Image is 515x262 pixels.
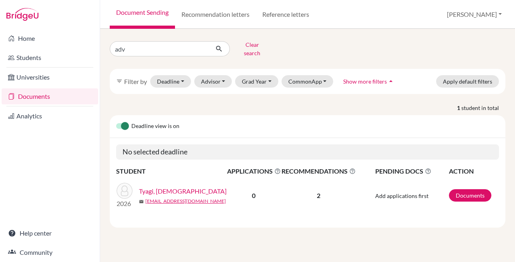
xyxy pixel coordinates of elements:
[110,41,209,56] input: Find student by name...
[131,122,179,131] span: Deadline view is on
[387,77,395,85] i: arrow_drop_up
[461,104,505,112] span: student in total
[2,30,98,46] a: Home
[282,166,356,176] span: RECOMMENDATIONS
[375,192,428,199] span: Add applications first
[2,244,98,260] a: Community
[124,78,147,85] span: Filter by
[235,75,278,88] button: Grad Year
[252,192,255,199] b: 0
[194,75,232,88] button: Advisor
[375,166,448,176] span: PENDING DOCS
[2,108,98,124] a: Analytics
[449,166,499,176] th: ACTION
[449,189,491,202] a: Documents
[116,144,499,160] h5: No selected deadline
[343,78,387,85] span: Show more filters
[116,166,227,176] th: STUDENT
[139,186,227,196] a: Tyagi, [DEMOGRAPHIC_DATA]
[2,50,98,66] a: Students
[336,75,402,88] button: Show more filtersarrow_drop_up
[117,199,133,208] p: 2026
[117,183,133,199] img: Tyagi, Advaita
[150,75,191,88] button: Deadline
[6,8,38,21] img: Bridge-U
[116,78,123,84] i: filter_list
[227,166,281,176] span: APPLICATIONS
[282,191,356,200] p: 2
[443,7,505,22] button: [PERSON_NAME]
[2,225,98,241] a: Help center
[436,75,499,88] button: Apply default filters
[457,104,461,112] strong: 1
[145,198,226,205] a: [EMAIL_ADDRESS][DOMAIN_NAME]
[139,199,144,204] span: mail
[282,75,334,88] button: CommonApp
[2,88,98,104] a: Documents
[230,38,274,59] button: Clear search
[2,69,98,85] a: Universities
